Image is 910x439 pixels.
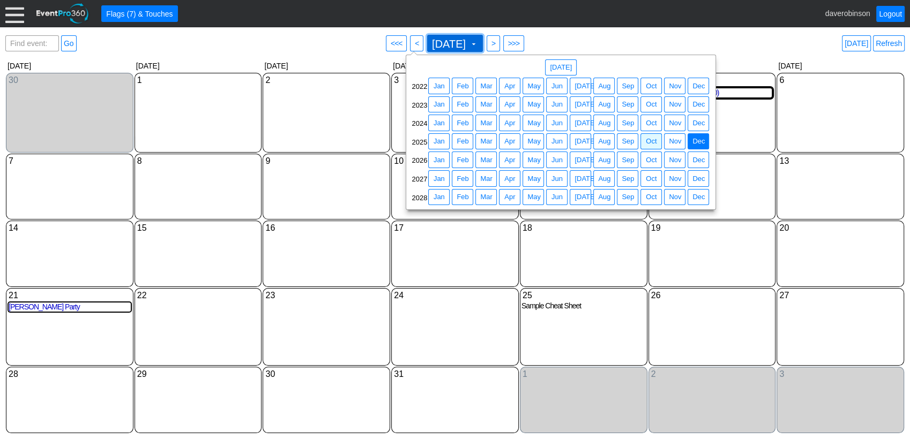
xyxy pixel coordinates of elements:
span: <<< [389,38,405,49]
span: Apr [502,192,517,202]
span: Jan [431,136,447,147]
span: Feb [454,155,471,165]
span: Apr [502,99,518,110]
span: Sep [620,173,636,184]
span: Aug [596,192,612,203]
span: Aug [596,80,612,92]
span: Mar [478,99,494,110]
span: 2022 [412,82,427,95]
span: Mar [478,173,494,184]
span: Dec [690,99,706,110]
span: Oct [643,80,659,92]
span: 2024 [412,119,427,132]
div: dijit_TooltipDialog_2 [406,51,716,210]
span: Sep [620,80,636,92]
span: May [525,192,541,203]
span: Sep [620,99,636,110]
span: Oct [644,155,659,165]
span: [DATE] [572,117,588,128]
span: [DATE] [572,80,588,92]
div: Show menu [778,155,902,167]
div: Show menu [650,368,774,380]
span: [DATE] [572,155,599,165]
span: >>> [506,38,522,49]
div: Show menu [778,74,902,86]
div: Show menu [778,222,902,234]
div: Show menu [8,368,132,380]
a: [DATE] [842,35,871,51]
span: [DATE] [572,136,599,147]
span: Aug [596,155,613,165]
div: [PERSON_NAME] Party [9,302,131,312]
div: Show menu [393,155,517,167]
span: Feb [454,173,471,184]
span: Dec [690,80,706,92]
span: May [525,117,541,128]
div: [DATE] [262,59,391,72]
span: Feb [454,136,471,147]
span: Dec [690,136,707,147]
span: Oct [644,81,659,92]
span: Feb [454,99,471,110]
span: Dec [690,81,707,92]
span: Jan [431,118,447,128]
span: [DATE] [572,173,588,184]
span: Jun [549,192,565,203]
span: Oct [643,173,659,184]
span: Sep [620,192,636,203]
span: Sep [620,118,636,128]
span: Jan [431,155,447,165]
span: Sep [620,192,636,202]
span: Mar [478,155,494,165]
span: Oct [643,136,659,147]
span: Jan [431,173,447,184]
span: Jan [431,80,447,92]
span: Mar [478,136,494,147]
span: Oct [643,99,659,110]
span: daverobinson [825,9,870,17]
span: Dec [690,154,706,165]
div: Sample Cheat Sheet [521,301,646,311]
span: Dec [690,136,706,147]
span: Nov [667,192,683,203]
span: Aug [596,99,612,110]
div: Show menu [393,74,517,86]
span: Jan [431,154,447,165]
span: Dec [690,118,707,128]
span: May [525,154,541,165]
span: Dec [690,192,707,202]
div: Show menu [778,368,902,380]
div: Show menu [264,290,389,301]
a: Go [61,35,77,51]
div: Show menu [136,290,260,301]
span: Nov [667,173,683,184]
span: Flags (7) & Touches [104,9,175,19]
span: Nov [667,118,683,128]
span: Sep [620,81,636,92]
span: < [413,38,421,49]
span: [DATE] [572,192,599,202]
span: Mar [478,81,494,92]
span: Aug [596,117,612,128]
span: 2025 [412,138,427,151]
span: Jun [549,99,565,110]
span: Oct [643,154,659,165]
div: Show menu [8,290,132,301]
span: May [525,80,541,92]
span: Mar [478,192,494,202]
span: Nov [667,154,683,165]
span: Feb [454,81,471,92]
span: 2027 [412,175,427,188]
div: [DATE] [391,59,519,72]
span: Jun [549,81,565,92]
span: Jun [549,118,565,128]
span: May [525,155,543,165]
span: Apr [502,99,517,110]
span: May [525,136,541,147]
span: Oct [644,99,659,110]
span: Jan [431,99,447,110]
